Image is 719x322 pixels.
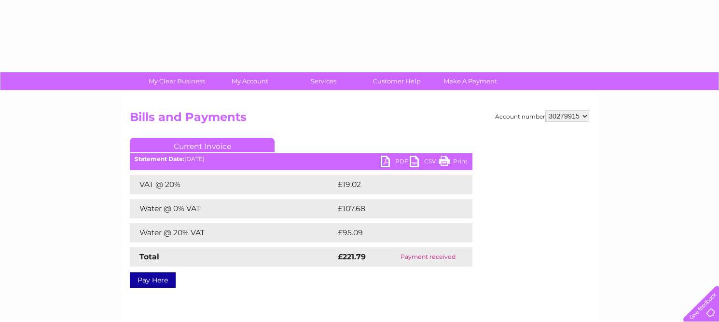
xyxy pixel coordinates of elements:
td: £95.09 [335,223,454,242]
a: Services [284,72,363,90]
strong: Total [139,252,159,261]
td: Water @ 20% VAT [130,223,335,242]
td: Payment received [384,247,472,267]
a: CSV [410,156,439,170]
a: Pay Here [130,272,176,288]
a: My Clear Business [137,72,217,90]
a: Print [439,156,468,170]
div: [DATE] [130,156,472,162]
a: My Account [210,72,290,90]
b: Statement Date: [135,155,184,162]
h2: Bills and Payments [130,110,589,129]
td: £19.02 [335,175,452,194]
a: Make A Payment [430,72,510,90]
a: Current Invoice [130,138,275,152]
td: Water @ 0% VAT [130,199,335,218]
a: PDF [381,156,410,170]
div: Account number [495,110,589,122]
td: £107.68 [335,199,455,218]
a: Customer Help [357,72,437,90]
strong: £221.79 [338,252,366,261]
td: VAT @ 20% [130,175,335,194]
